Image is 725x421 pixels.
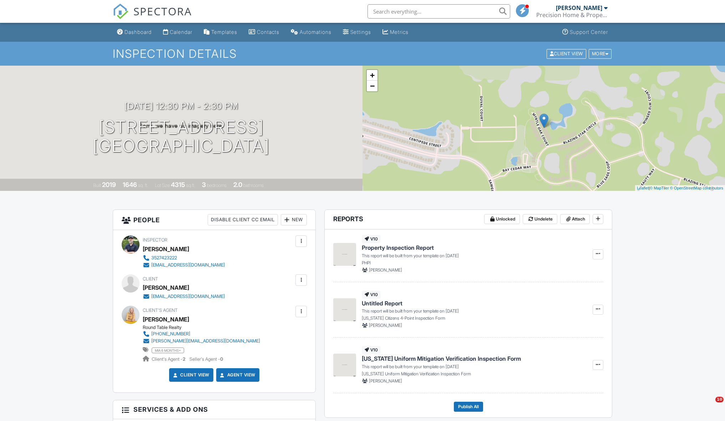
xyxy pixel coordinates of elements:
span: bedrooms [207,183,227,188]
div: Dashboard [125,29,152,35]
div: Contacts [257,29,279,35]
div: Metrics [390,29,409,35]
div: Templates [211,29,237,35]
a: [EMAIL_ADDRESS][DOMAIN_NAME] [143,262,225,269]
div: 1646 [123,181,137,188]
a: © MapTiler [650,186,669,190]
div: Calendar [170,29,192,35]
div: Client View [547,49,586,59]
div: Precision Home & Property Inspections [536,11,608,19]
h3: [DATE] 12:30 pm - 2:30 pm [125,101,238,111]
h1: Inspection Details [113,47,612,60]
a: Dashboard [114,26,154,39]
span: sq.ft. [186,183,195,188]
h3: People [113,210,315,230]
div: 3527423222 [151,255,177,261]
div: [PERSON_NAME] [143,282,189,293]
span: Client's Agent [143,308,178,313]
a: Zoom out [367,81,377,91]
a: Leaflet [637,186,649,190]
h1: [STREET_ADDRESS] [GEOGRAPHIC_DATA] [93,118,270,156]
div: Automations [300,29,331,35]
span: Client [143,276,158,281]
strong: 0 [220,356,223,362]
a: Automations (Basic) [288,26,334,39]
div: [PERSON_NAME] [143,244,189,254]
span: Built [93,183,101,188]
div: Support Center [570,29,608,35]
h3: Services & Add ons [113,400,315,419]
a: Client View [172,371,209,379]
span: Lot Size [155,183,170,188]
div: Disable Client CC Email [208,214,278,225]
div: New [281,214,307,225]
a: [PHONE_NUMBER] [143,330,260,338]
div: Round Table Realty [143,325,266,330]
a: Client View [546,51,588,56]
div: 2019 [102,181,116,188]
div: 2.0 [233,181,242,188]
div: [EMAIL_ADDRESS][DOMAIN_NAME] [151,294,225,299]
span: Inspector [143,237,167,243]
a: Settings [340,26,374,39]
div: 3 [202,181,206,188]
a: [PERSON_NAME] [143,314,189,325]
span: sq. ft. [138,183,148,188]
input: Search everything... [367,4,510,19]
a: Templates [201,26,240,39]
div: [PERSON_NAME] [556,4,602,11]
a: SPECTORA [113,10,192,25]
div: More [589,49,612,59]
a: Contacts [246,26,282,39]
div: [PERSON_NAME][EMAIL_ADDRESS][DOMAIN_NAME] [151,338,260,344]
img: The Best Home Inspection Software - Spectora [113,4,128,19]
a: Calendar [160,26,195,39]
span: bathrooms [243,183,264,188]
span: Client's Agent - [152,356,187,362]
div: Settings [350,29,371,35]
a: 3527423222 [143,254,225,262]
div: 4315 [171,181,185,188]
iframe: Intercom live chat [701,397,718,414]
div: [PHONE_NUMBER] [151,331,190,337]
a: Support Center [559,26,611,39]
a: Metrics [380,26,411,39]
a: [PERSON_NAME][EMAIL_ADDRESS][DOMAIN_NAME] [143,338,260,345]
span: mia 6 months+ [152,348,184,353]
a: Zoom in [367,70,377,81]
span: Seller's Agent - [189,356,223,362]
span: 10 [715,397,724,402]
a: © OpenStreetMap contributors [670,186,723,190]
strong: 2 [183,356,186,362]
a: Agent View [219,371,255,379]
div: [EMAIL_ADDRESS][DOMAIN_NAME] [151,262,225,268]
div: | [635,185,725,191]
span: SPECTORA [133,4,192,19]
a: [EMAIL_ADDRESS][DOMAIN_NAME] [143,293,225,300]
